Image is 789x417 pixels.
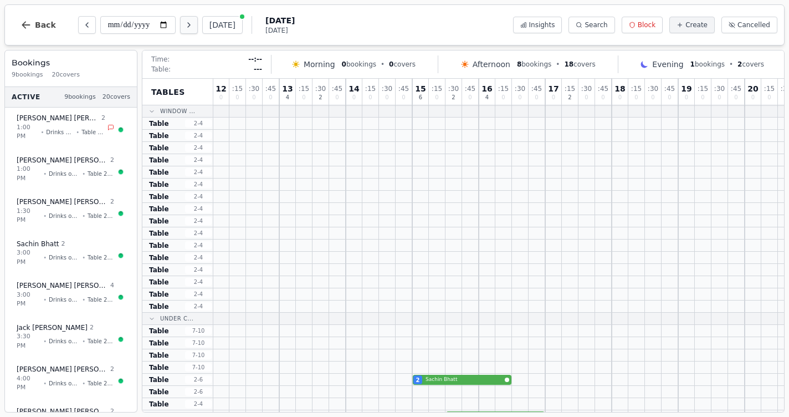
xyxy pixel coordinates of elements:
span: Block [638,21,655,29]
span: : 15 [565,85,575,92]
span: --:-- [248,55,262,64]
span: 4 [286,95,289,100]
span: Table 209 [88,212,114,220]
button: [PERSON_NAME] [PERSON_NAME]24:00 PM•Drinks only•Table 214 [9,359,132,399]
span: Table [149,131,169,140]
span: Table [149,302,169,311]
span: Table [149,351,169,360]
span: Drinks only [49,296,80,304]
span: Table [149,266,169,274]
span: [PERSON_NAME] [PERSON_NAME] [17,156,108,165]
span: 0 [718,95,721,100]
span: Morning [304,59,335,70]
span: Table [149,363,169,372]
span: Table 208 [88,337,114,345]
span: Table [149,144,169,152]
span: 0 [685,95,688,100]
span: 1:00 PM [17,165,41,183]
span: Insights [529,21,555,29]
span: 2 - 4 [185,266,212,274]
span: Table [149,229,169,238]
span: 0 [518,95,521,100]
span: 2 [568,95,571,100]
span: 0 [352,95,356,100]
span: 19 [681,85,691,93]
span: 2 - 4 [185,400,212,408]
span: : 30 [315,85,326,92]
span: Tables [151,87,185,98]
span: Drinks only [49,379,80,388]
span: 2 - 4 [185,278,212,286]
span: 0 [751,95,755,100]
span: 7 - 10 [185,327,212,335]
span: Table [149,217,169,226]
span: 0 [468,95,472,100]
span: Table [149,278,169,287]
span: Back [35,21,56,29]
span: 1 [690,60,695,68]
span: Table [149,119,169,128]
span: 2 [62,240,65,249]
span: 2 - 4 [185,253,212,262]
span: 2 [110,197,114,207]
span: Table 209 [88,296,114,304]
span: [PERSON_NAME] [PERSON_NAME] [17,365,108,374]
span: Cancelled [737,21,770,29]
span: Table [149,241,169,250]
span: Table [149,180,169,189]
span: 13 [282,85,293,93]
span: 2 - 6 [185,388,212,396]
span: 2 [101,114,105,123]
span: 0 [552,95,555,100]
span: Table [149,290,169,299]
span: • [76,128,79,136]
span: 2 - 4 [185,119,212,128]
span: • [43,253,47,262]
span: 3:00 PM [17,248,41,267]
button: Insights [513,17,562,33]
button: [PERSON_NAME] [PERSON_NAME]21:00 PM•Drinks only•Table 213 [9,150,132,190]
span: 0 [389,60,393,68]
span: 2 [110,407,114,416]
span: Sachin Bhatt [426,376,503,384]
span: Drinks only [46,128,74,136]
span: 2 [452,95,455,100]
span: : 15 [764,85,775,92]
span: 0 [668,95,671,100]
span: 0 [402,95,405,100]
span: [PERSON_NAME] [PERSON_NAME] [17,197,108,206]
span: : 15 [232,85,243,92]
button: [PERSON_NAME] [PERSON_NAME]43:00 PM•Drinks only•Table 209 [9,275,132,315]
span: • [82,253,85,262]
button: [PERSON_NAME] [PERSON_NAME]21:30 PM•Drinks only•Table 209 [9,191,132,231]
button: [PERSON_NAME] [PERSON_NAME]21:00 PM•Drinks only•Table 214 [9,108,132,148]
span: Time: [151,55,170,64]
span: 2 - 4 [185,290,212,298]
span: • [82,212,85,220]
span: 3:30 PM [17,332,41,350]
span: : 45 [531,85,542,92]
span: 0 [501,95,505,100]
span: 0 [601,95,604,100]
span: : 45 [398,85,409,92]
span: 8 [517,60,521,68]
span: bookings [690,60,725,69]
span: covers [737,60,764,69]
span: • [82,379,85,388]
span: 2 - 4 [185,144,212,152]
span: 7 - 10 [185,351,212,359]
span: 2 - 4 [185,168,212,176]
span: : 15 [698,85,708,92]
span: Active [12,93,40,101]
span: 0 [767,95,771,100]
span: 2 - 6 [185,375,212,384]
span: • [43,296,47,304]
span: Table 214 [81,128,105,136]
button: Cancelled [721,17,777,33]
span: Table 214 [88,379,114,388]
span: 2 [110,156,114,165]
span: : 30 [648,85,658,92]
span: 2 [319,95,322,100]
span: bookings [342,60,376,69]
span: : 45 [664,85,675,92]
